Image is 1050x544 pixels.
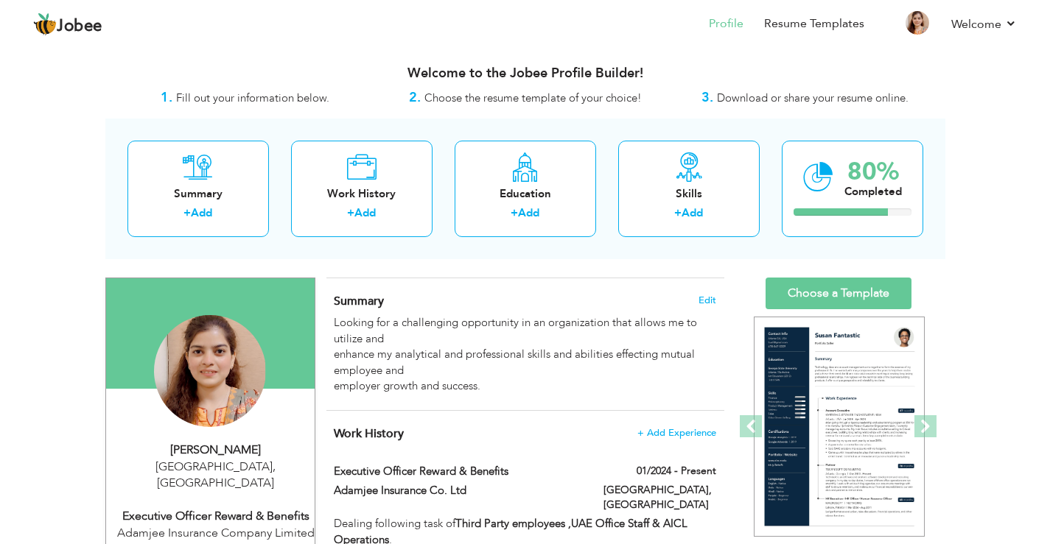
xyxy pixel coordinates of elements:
span: , [273,459,276,475]
a: Resume Templates [764,15,864,32]
div: Education [466,186,584,202]
span: Download or share your resume online. [717,91,909,105]
label: + [674,205,682,221]
span: Edit [699,295,716,305]
a: Add [682,205,703,220]
img: Nazish Masood [154,315,266,427]
div: Completed [844,184,902,199]
img: Profile Img [906,11,929,35]
a: Jobee [33,13,102,36]
a: Add [518,205,539,220]
img: jobee.io [33,13,57,36]
span: Fill out your information below. [176,91,329,105]
label: Adamjee Insurance Co. Ltd [334,483,581,498]
strong: 2. [409,88,421,107]
h4: This helps to show the companies you have worked for. [334,426,715,441]
strong: 1. [161,88,172,107]
span: + Add Experience [637,428,716,438]
a: Add [191,205,212,220]
div: Adamjee Insurance Company Limited [117,525,315,542]
div: Work History [303,186,421,202]
div: Executive Officer Reward & Benefits [117,508,315,525]
span: Jobee [57,18,102,35]
span: Choose the resume template of your choice! [424,91,642,105]
a: Choose a Template [766,278,911,309]
label: [GEOGRAPHIC_DATA], [GEOGRAPHIC_DATA] [603,483,716,512]
span: Work History [334,425,404,442]
a: Add [354,205,376,220]
div: Skills [630,186,748,202]
div: Summary [139,186,257,202]
a: Profile [709,15,743,32]
label: + [183,205,191,221]
label: 01/2024 - Present [637,464,716,478]
div: 80% [844,160,902,184]
h4: Adding a summary is a quick and easy way to highlight your experience and interests. [334,294,715,308]
strong: 3. [701,88,713,107]
label: + [511,205,518,221]
div: [PERSON_NAME] [117,442,315,459]
span: Summary [334,293,384,309]
a: Welcome [951,15,1017,33]
label: + [347,205,354,221]
h3: Welcome to the Jobee Profile Builder! [105,66,945,81]
div: [GEOGRAPHIC_DATA] [GEOGRAPHIC_DATA] [117,459,315,492]
label: Executive Officer Reward & Benefits [334,464,581,479]
div: Looking for a challenging opportunity in an organization that allows me to utilize and enhance my... [334,315,715,394]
